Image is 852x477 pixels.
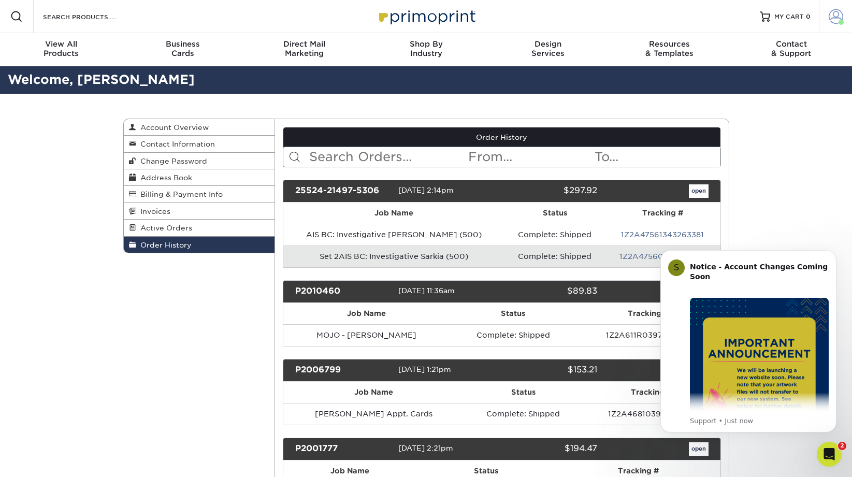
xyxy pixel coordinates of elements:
td: Complete: Shipped [450,324,576,346]
div: $297.92 [494,184,605,198]
span: Invoices [136,207,170,215]
span: Business [122,39,243,49]
td: Set 2AIS BC: Investigative Sarkia (500) [283,245,505,267]
div: P2006799 [287,364,398,377]
th: Job Name [283,303,450,324]
a: Shop ByIndustry [365,33,487,66]
a: Invoices [124,203,275,220]
div: & Templates [609,39,730,58]
td: Complete: Shipped [464,403,583,425]
th: Job Name [283,203,505,224]
a: BusinessCards [122,33,243,66]
div: P2010460 [287,285,398,298]
a: DesignServices [487,33,609,66]
a: 1Z2A47560398392149 [619,252,706,261]
td: Complete: Shipped [505,245,605,267]
a: Order History [283,127,720,147]
td: Complete: Shipped [505,224,605,245]
td: 1Z2A46810396061820 [583,403,720,425]
iframe: Google Customer Reviews [3,445,88,473]
div: $153.21 [494,364,605,377]
div: P2001777 [287,442,398,456]
input: SEARCH PRODUCTS..... [42,10,143,23]
a: Active Orders [124,220,275,236]
div: & Support [730,39,852,58]
td: AIS BC: Investigative [PERSON_NAME] (500) [283,224,505,245]
a: Billing & Payment Info [124,186,275,203]
div: Industry [365,39,487,58]
a: Account Overview [124,119,275,136]
span: Account Overview [136,123,209,132]
div: Services [487,39,609,58]
a: open [689,184,709,198]
a: Order History [124,237,275,253]
input: From... [467,147,594,167]
a: Address Book [124,169,275,186]
td: 1Z2A611R0397383542 [576,324,720,346]
span: Billing & Payment Info [136,190,223,198]
span: Design [487,39,609,49]
a: Contact Information [124,136,275,152]
th: Job Name [283,382,464,403]
span: 0 [806,13,811,20]
th: Status [464,382,583,403]
span: 2 [838,442,846,450]
a: Change Password [124,153,275,169]
span: [DATE] 11:36am [398,286,455,295]
div: Cards [122,39,243,58]
a: Direct MailMarketing [243,33,365,66]
span: [DATE] 2:14pm [398,186,454,194]
span: Order History [136,241,192,249]
div: Marketing [243,39,365,58]
span: [DATE] 1:21pm [398,365,451,373]
span: Contact [730,39,852,49]
a: Contact& Support [730,33,852,66]
th: Status [505,203,605,224]
div: 25524-21497-5306 [287,184,398,198]
a: 1Z2A47561343263381 [621,230,704,239]
div: $194.47 [494,442,605,456]
input: Search Orders... [308,147,467,167]
th: Tracking # [605,203,720,224]
td: [PERSON_NAME] Appt. Cards [283,403,464,425]
img: Primoprint [374,5,478,27]
div: $89.83 [494,285,605,298]
th: Status [450,303,576,324]
span: MY CART [774,12,804,21]
td: MOJO - [PERSON_NAME] [283,324,450,346]
th: Tracking # [576,303,720,324]
input: To... [594,147,720,167]
span: Change Password [136,157,207,165]
span: [DATE] 2:21pm [398,444,453,452]
span: Resources [609,39,730,49]
iframe: Intercom notifications message [645,235,852,449]
span: Direct Mail [243,39,365,49]
span: Shop By [365,39,487,49]
span: Address Book [136,174,192,182]
th: Tracking # [583,382,720,403]
a: Resources& Templates [609,33,730,66]
iframe: Intercom live chat [817,442,842,467]
span: Active Orders [136,224,192,232]
span: Contact Information [136,140,215,148]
